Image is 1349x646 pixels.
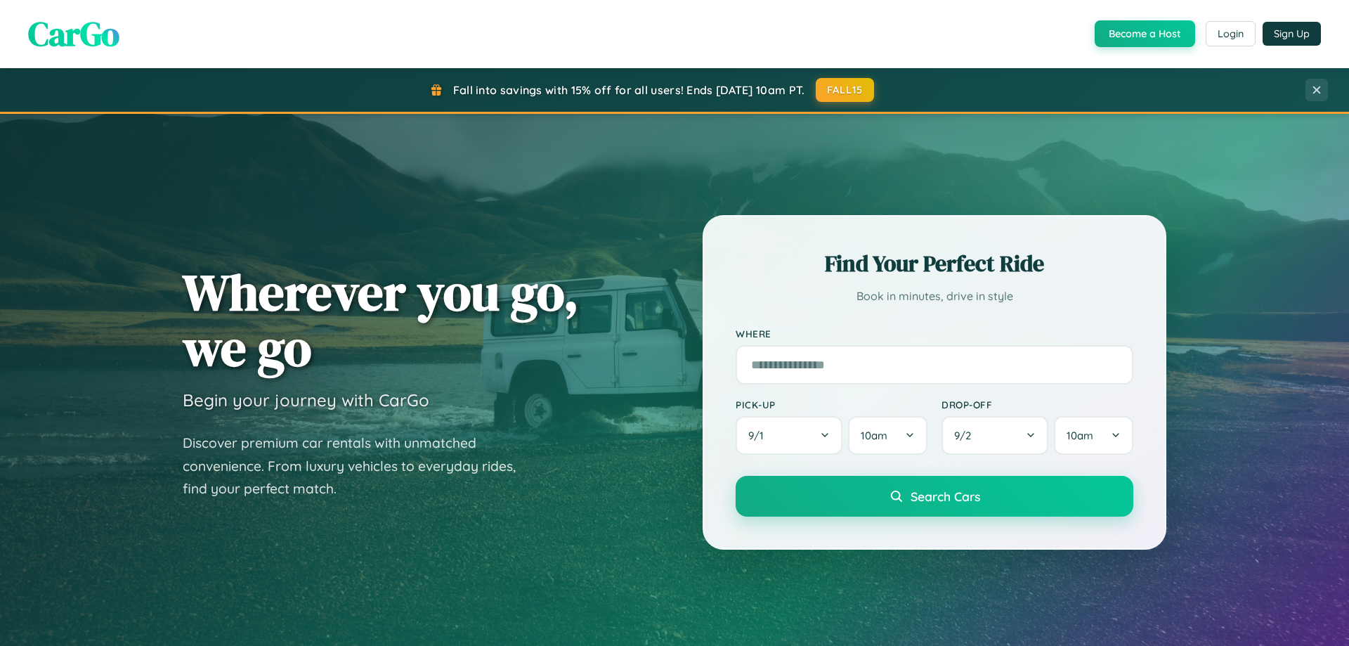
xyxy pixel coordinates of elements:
[848,416,927,455] button: 10am
[941,416,1048,455] button: 9/2
[28,11,119,57] span: CarGo
[183,264,579,375] h1: Wherever you go, we go
[1206,21,1256,46] button: Login
[183,389,429,411] h3: Begin your journey with CarGo
[183,432,534,500] p: Discover premium car rentals with unmatched convenience. From luxury vehicles to everyday rides, ...
[1095,20,1195,47] button: Become a Host
[736,286,1133,306] p: Book in minutes, drive in style
[1263,22,1321,46] button: Sign Up
[736,248,1133,279] h2: Find Your Perfect Ride
[736,328,1133,340] label: Where
[861,429,887,442] span: 10am
[911,489,980,504] span: Search Cars
[954,429,978,442] span: 9 / 2
[1054,416,1133,455] button: 10am
[1067,429,1093,442] span: 10am
[736,416,842,455] button: 9/1
[816,78,875,102] button: FALL15
[736,476,1133,517] button: Search Cars
[941,399,1133,411] label: Drop-off
[736,399,927,411] label: Pick-up
[453,83,805,97] span: Fall into savings with 15% off for all users! Ends [DATE] 10am PT.
[748,429,771,442] span: 9 / 1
